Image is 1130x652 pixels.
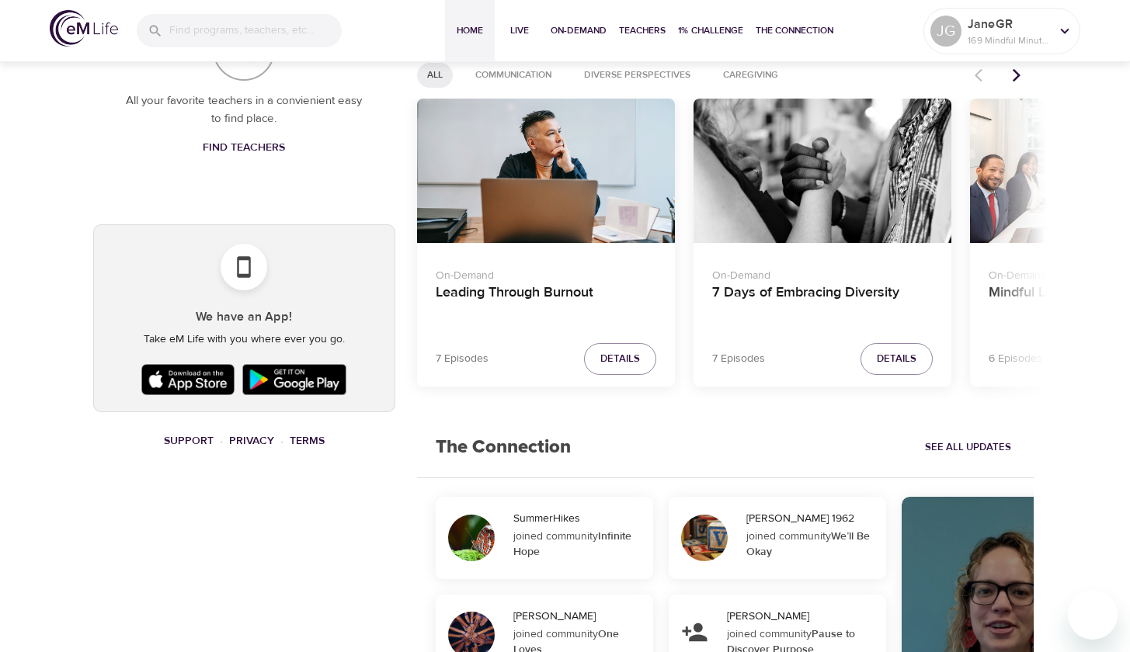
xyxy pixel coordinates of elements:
p: All your favorite teachers in a convienient easy to find place. [124,92,364,127]
div: joined community [746,529,876,560]
div: Caregiving [713,63,788,88]
span: 1% Challenge [678,23,743,39]
a: See All Updates [921,435,1015,460]
button: Details [584,343,656,375]
div: JG [930,16,961,47]
a: Support [164,434,214,448]
span: The Connection [756,23,833,39]
p: 7 Episodes [436,351,489,367]
li: · [280,431,283,452]
nav: breadcrumb [93,431,395,452]
p: JaneGR [968,15,1050,33]
span: On-Demand [551,23,607,39]
div: Communication [465,63,562,88]
div: Diverse Perspectives [574,63,701,88]
span: Teachers [619,23,666,39]
p: 6 Episodes [989,351,1042,367]
button: Next items [1000,58,1034,92]
p: 169 Mindful Minutes [968,33,1050,47]
iframe: Button to launch messaging window [1068,590,1118,640]
a: Find Teachers [196,134,291,162]
strong: We’ll Be Okay [746,529,870,559]
div: All [417,63,453,88]
img: logo [50,10,118,47]
button: Leading Through Burnout [417,99,675,244]
img: Apple App Store [137,360,238,399]
p: Take eM Life with you where ever you go. [106,331,382,348]
div: [PERSON_NAME] [513,609,647,624]
p: On-Demand [436,262,656,284]
div: joined community [513,529,643,560]
span: Live [501,23,538,39]
span: Communication [466,68,561,81]
span: See All Updates [925,439,1011,456]
a: Terms [290,434,325,448]
a: Privacy [229,434,274,448]
span: Details [600,350,640,368]
button: Details [861,343,933,375]
span: Details [877,350,916,368]
li: · [220,431,223,452]
strong: Infinite Hope [513,529,631,559]
div: SummerHikes [513,511,647,526]
div: [PERSON_NAME] 1962 [746,511,880,526]
div: [PERSON_NAME] [727,609,880,624]
h4: Leading Through Burnout [436,284,656,321]
p: 7 Episodes [712,351,765,367]
span: Diverse Perspectives [575,68,700,81]
span: All [418,68,452,81]
span: Home [451,23,489,39]
h5: We have an App! [106,309,382,325]
input: Find programs, teachers, etc... [169,14,342,47]
img: Google Play Store [238,360,350,399]
p: On-Demand [712,262,933,284]
h2: The Connection [417,418,589,477]
h4: 7 Days of Embracing Diversity [712,284,933,321]
span: Find Teachers [203,138,285,158]
button: 7 Days of Embracing Diversity [694,99,951,244]
span: Caregiving [714,68,788,81]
